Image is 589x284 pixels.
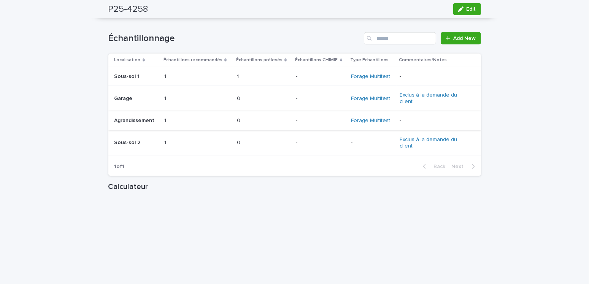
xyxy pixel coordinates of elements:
p: - [296,94,299,102]
input: Search [364,32,436,44]
a: Exclus à la demande du client [400,136,463,149]
a: Forage Multitest [351,73,390,80]
tr: Sous-sol 2Sous-sol 2 11 00 -- -Exclus à la demande du client [108,130,481,155]
p: Sous-sol 2 [114,138,142,146]
p: Garage [114,94,134,102]
span: Back [429,164,446,169]
button: Edit [453,3,481,15]
a: Forage Multitest [351,117,390,124]
span: Next [452,164,468,169]
p: 1 [237,72,240,80]
p: Commentaires/Notes [399,56,447,64]
tr: AgrandissementAgrandissement 11 00 -- Forage Multitest - [108,111,481,130]
p: Échantillons CHIMIE [295,56,338,64]
p: - [296,72,299,80]
a: Exclus à la demande du client [400,92,463,105]
h1: Échantillonnage [108,33,361,44]
p: 1 of 1 [108,157,131,176]
p: 0 [237,94,242,102]
button: Next [449,163,481,170]
tr: GarageGarage 11 00 -- Forage Multitest Exclus à la demande du client [108,86,481,111]
p: Échantillons recommandés [164,56,222,64]
p: - [296,138,299,146]
p: - [296,116,299,124]
tr: Sous-sol 1Sous-sol 1 11 11 -- Forage Multitest - [108,67,481,86]
p: 1 [164,116,168,124]
p: - [400,73,463,80]
h2: P25-4258 [108,4,148,15]
p: 0 [237,116,242,124]
p: - [400,117,463,124]
p: Localisation [114,56,141,64]
p: Sous-sol 1 [114,72,141,80]
p: Type Echantillons [350,56,389,64]
p: 1 [164,138,168,146]
p: 0 [237,138,242,146]
a: Add New [441,32,481,44]
span: Add New [454,36,476,41]
p: Agrandissement [114,116,156,124]
span: Edit [467,6,476,12]
a: Forage Multitest [351,95,390,102]
p: 1 [164,72,168,80]
button: Back [417,163,449,170]
p: - [351,140,394,146]
p: Échantillons prélevés [236,56,283,64]
h1: Calculateur [108,182,481,191]
p: 1 [164,94,168,102]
